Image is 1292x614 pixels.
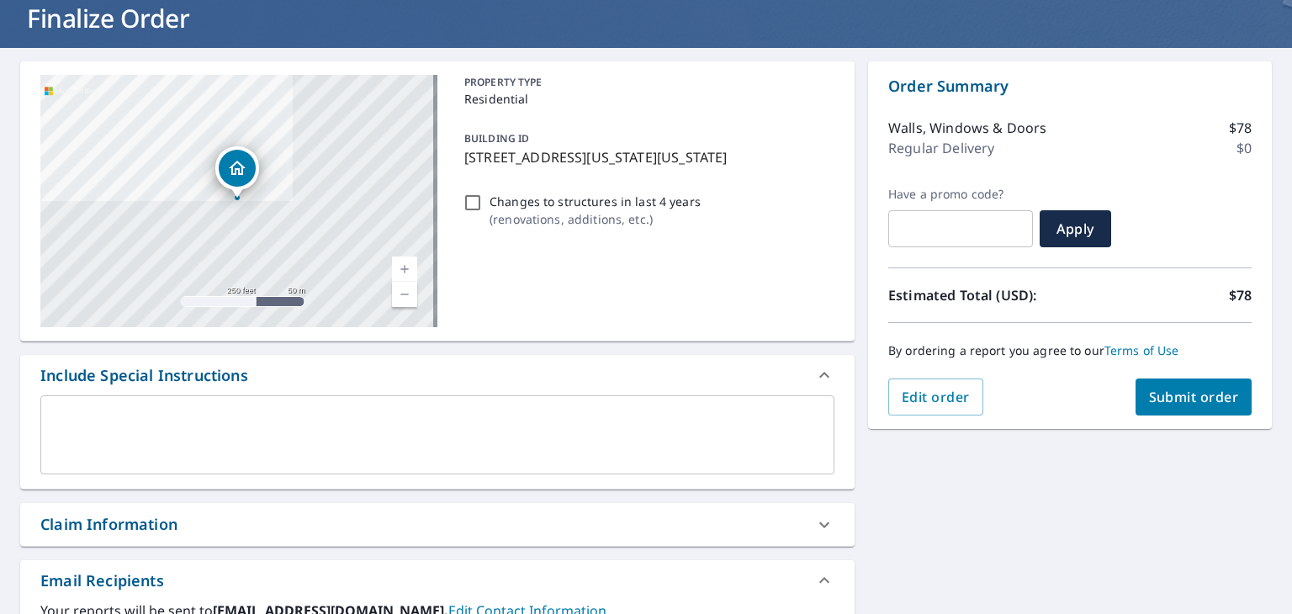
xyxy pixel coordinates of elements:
p: ( renovations, additions, etc. ) [490,210,701,228]
button: Submit order [1136,378,1252,416]
a: Current Level 17, Zoom In [392,257,417,282]
p: $78 [1229,118,1252,138]
p: Walls, Windows & Doors [888,118,1046,138]
p: Order Summary [888,75,1252,98]
p: BUILDING ID [464,131,529,146]
button: Apply [1040,210,1111,247]
span: Edit order [902,388,970,406]
div: Claim Information [20,503,855,546]
label: Have a promo code? [888,187,1033,202]
div: Include Special Instructions [20,355,855,395]
div: Include Special Instructions [40,364,248,387]
span: Apply [1053,220,1098,238]
div: Claim Information [40,513,177,536]
button: Edit order [888,378,983,416]
p: PROPERTY TYPE [464,75,828,90]
p: $78 [1229,285,1252,305]
p: By ordering a report you agree to our [888,343,1252,358]
a: Terms of Use [1104,342,1179,358]
p: [STREET_ADDRESS][US_STATE][US_STATE] [464,147,828,167]
div: Dropped pin, building 1, Residential property, 166 Washington St Oregon, WI 53575 [215,146,259,198]
h1: Finalize Order [20,1,1272,35]
div: Email Recipients [20,560,855,601]
p: $0 [1236,138,1252,158]
p: Residential [464,90,828,108]
p: Regular Delivery [888,138,994,158]
div: Email Recipients [40,569,164,592]
span: Submit order [1149,388,1239,406]
p: Changes to structures in last 4 years [490,193,701,210]
a: Current Level 17, Zoom Out [392,282,417,307]
p: Estimated Total (USD): [888,285,1070,305]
